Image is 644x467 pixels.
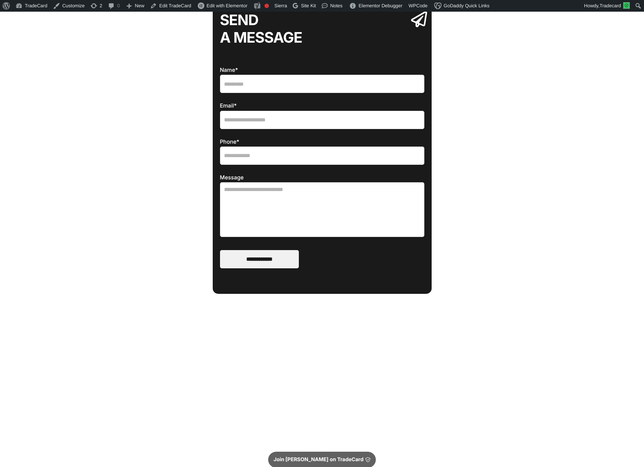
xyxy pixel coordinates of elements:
label: Email* [220,102,424,129]
span: Edit with Elementor [207,3,247,8]
span: Site Kit [301,3,316,8]
input: Name* [220,75,424,93]
input: Phone* [220,147,424,165]
input: Email* [220,111,424,129]
span: Join [PERSON_NAME] on TradeCard [274,457,364,462]
span: Tradecard [599,3,621,8]
div: Focus keyphrase not set [265,4,269,8]
div: Carousel [213,4,432,433]
form: Contact form [220,65,424,268]
div: 5 / 7 [213,4,432,408]
label: Name* [220,66,424,93]
label: Message [220,174,424,237]
textarea: Message [220,182,424,237]
label: Phone* [220,138,424,165]
h2: SEND A MESSAGE [220,11,404,46]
